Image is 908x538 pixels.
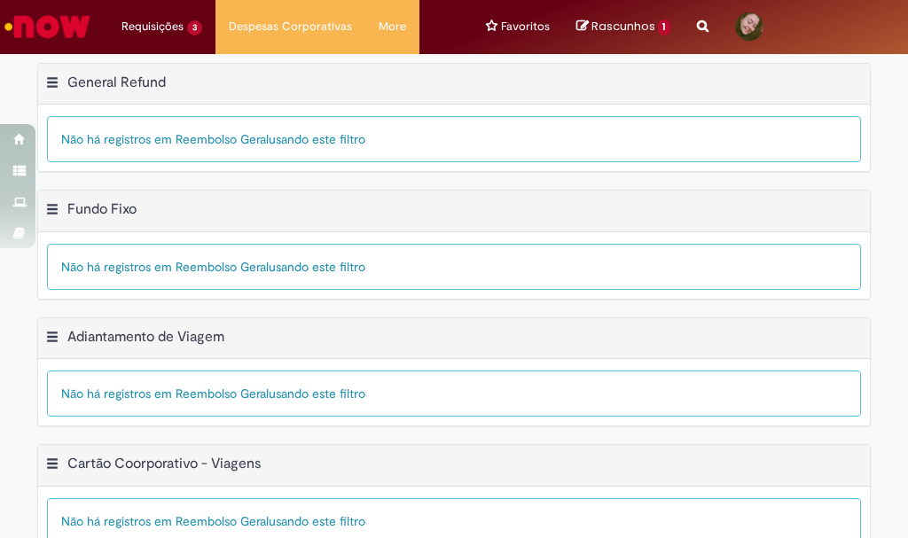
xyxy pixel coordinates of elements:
[591,18,655,35] span: Rascunhos
[67,74,166,91] h2: General Refund
[47,116,861,162] div: Não há registros em Reembolso Geral
[269,386,365,402] span: usando este filtro
[379,18,406,35] span: More
[47,244,861,290] div: Não há registros em Reembolso Geral
[45,74,59,97] button: General Refund Menu de contexto
[45,455,59,478] button: Cartão Coorporativo - Viagens Menu de contexto
[67,200,137,218] h2: Fundo Fixo
[269,259,365,275] span: usando este filtro
[67,456,261,473] h2: Cartão Coorporativo - Viagens
[187,20,202,35] span: 3
[45,200,59,223] button: Fundo Fixo Menu de contexto
[45,328,59,351] button: Adiantamento de Viagem Menu de contexto
[229,18,352,35] span: Despesas Corporativas
[658,19,671,35] span: 1
[269,131,365,147] span: usando este filtro
[67,328,224,346] h2: Adiantamento de Viagem
[47,370,861,417] div: Não há registros em Reembolso Geral
[576,18,671,35] a: No momento, sua lista de rascunhos tem 1 Itens
[269,513,365,529] span: usando este filtro
[121,18,184,35] span: Requisições
[501,18,550,35] span: Favoritos
[2,9,93,44] img: ServiceNow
